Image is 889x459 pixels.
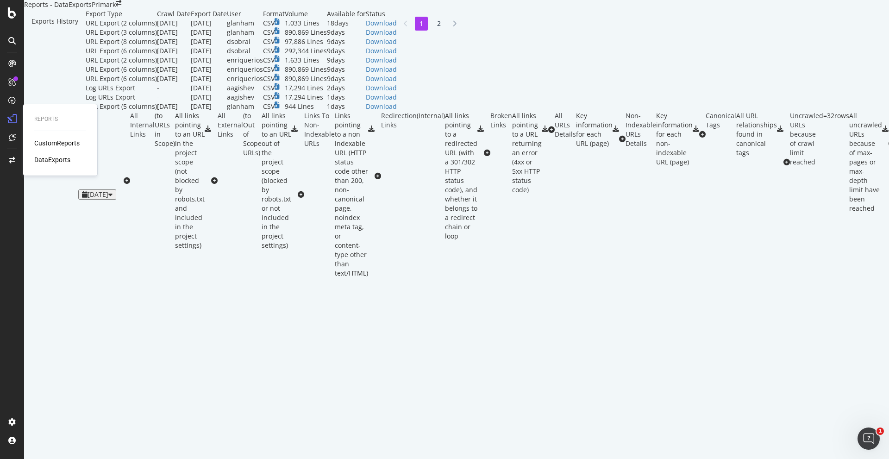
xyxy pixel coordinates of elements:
[366,19,397,28] a: Download
[191,9,227,19] td: Export Date
[736,111,777,157] div: All URL relationships found in canonical tags
[327,102,366,111] td: 1 days
[381,111,417,241] div: Redirection Links
[512,111,542,195] div: All links pointing to a URL returning an error (4xx or 5xx HTTP status code)
[613,126,619,132] div: csv-export
[285,9,327,19] td: Volume
[823,111,849,213] div: = 32 rows
[327,19,366,28] td: 18 days
[263,56,275,65] div: CSV
[327,28,366,37] td: 9 days
[263,93,275,102] div: CSV
[157,65,191,74] td: [DATE]
[285,28,327,37] td: 890,869 Lines
[157,9,191,19] td: Crawl Date
[34,138,80,148] a: CustomReports
[285,37,327,46] td: 97,886 Lines
[227,9,263,19] td: User
[366,37,397,46] a: Download
[366,46,397,56] a: Download
[415,17,428,31] li: 1
[157,74,191,83] td: [DATE]
[327,37,366,46] td: 9 days
[445,111,477,241] div: All links pointing to a redirected URL (with a 301/302 HTTP status code), and whether it belongs ...
[285,46,327,56] td: 292,344 Lines
[366,102,397,111] a: Download
[262,111,291,250] div: All links pointing to an URL out of the project scope (blocked by robots.txt or not included in t...
[157,93,191,102] td: -
[31,119,78,270] div: Botify Recommended Exports on analysis:
[366,83,397,93] a: Download
[263,37,275,46] div: CSV
[155,111,175,250] div: ( to URLs in Scope )
[191,28,227,37] td: [DATE]
[191,19,227,28] td: [DATE]
[34,115,86,123] div: Reports
[366,28,397,37] div: Download
[227,46,263,56] td: dsobral
[366,74,397,83] div: Download
[656,111,693,167] div: Key information for each non-indexable URL (page)
[34,155,70,164] div: DataExports
[157,46,191,56] td: [DATE]
[86,9,157,19] td: Export Type
[86,46,157,56] div: URL Export (6 columns)
[263,46,275,56] div: CSV
[86,37,157,46] div: URL Export (8 columns)
[327,46,366,56] td: 9 days
[285,102,327,111] td: 944 Lines
[285,74,327,83] td: 890,869 Lines
[490,111,512,195] div: Broken Links
[263,74,275,83] div: CSV
[849,111,882,213] div: All uncrawled URLs because of max-pages or max-depth limit have been reached
[31,17,78,104] div: Exports History
[876,428,884,435] span: 1
[366,93,397,102] div: Download
[86,56,157,65] div: URL Export (2 columns)
[227,74,263,83] td: enriquerios
[790,111,823,213] div: Uncrawled URLs because of crawl limit reached
[157,102,191,111] td: [DATE]
[191,102,227,111] td: [DATE]
[304,111,335,278] div: Links To Non-Indexable URLs
[205,126,211,132] div: csv-export
[327,65,366,74] td: 9 days
[191,65,227,74] td: [DATE]
[175,111,205,250] div: All links pointing to an URL in the project scope (not blocked by robots.txt and included in the ...
[882,126,889,132] div: csv-export
[542,126,548,132] div: csv-export
[693,126,699,132] div: csv-export
[191,37,227,46] td: [DATE]
[366,56,397,65] a: Download
[263,102,275,111] div: CSV
[263,83,275,93] div: CSV
[157,28,191,37] td: [DATE]
[227,65,263,74] td: enriquerios
[366,65,397,74] a: Download
[555,111,576,148] div: All URLs Details
[263,9,285,19] td: Format
[327,9,366,19] td: Available for
[227,28,263,37] td: glanham
[432,17,445,31] li: 2
[285,56,327,65] td: 1,633 Lines
[285,65,327,74] td: 890,869 Lines
[191,46,227,56] td: [DATE]
[157,56,191,65] td: [DATE]
[227,93,263,102] td: aagishev
[417,111,445,241] div: ( Internal )
[157,83,191,93] td: -
[191,74,227,83] td: [DATE]
[626,111,656,167] div: Non-Indexable URLs Details
[706,111,736,157] div: Canonical Tags
[130,111,155,250] div: All Internal Links
[327,74,366,83] td: 9 days
[227,102,263,111] td: glanham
